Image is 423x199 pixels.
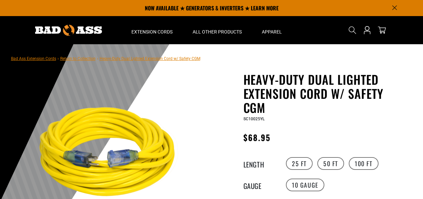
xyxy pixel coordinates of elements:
label: 10 Gauge [286,179,324,191]
summary: All Other Products [183,16,252,44]
span: › [97,56,98,61]
label: 25 FT [286,157,313,170]
span: Extension Cords [131,29,173,35]
summary: Extension Cords [121,16,183,44]
img: Bad Ass Extension Cords [35,25,102,36]
span: $68.95 [243,131,271,143]
span: Heavy-Duty Dual Lighted Extension Cord w/ Safety CGM [100,56,200,61]
span: SC10025YL [243,117,265,121]
summary: Apparel [252,16,292,44]
nav: breadcrumbs [11,54,200,62]
label: 100 FT [349,157,379,170]
a: Bad Ass Extension Cords [11,56,56,61]
label: 50 FT [317,157,344,170]
span: › [58,56,59,61]
summary: Search [347,25,358,36]
legend: Length [243,159,277,168]
span: All Other Products [193,29,242,35]
legend: Gauge [243,181,277,189]
span: Apparel [262,29,282,35]
a: Return to Collection [60,56,96,61]
h1: Heavy-Duty Dual Lighted Extension Cord w/ Safety CGM [243,72,407,115]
